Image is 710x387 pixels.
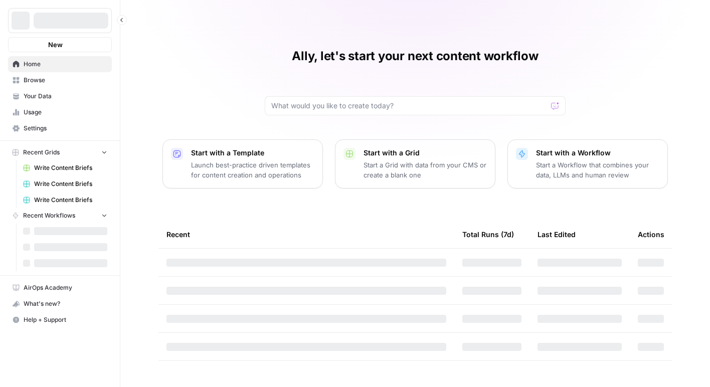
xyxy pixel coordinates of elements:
div: Last Edited [538,221,576,248]
div: Recent [166,221,446,248]
button: Start with a WorkflowStart a Workflow that combines your data, LLMs and human review [507,139,668,188]
span: Home [24,60,107,69]
p: Start with a Template [191,148,314,158]
p: Start with a Workflow [536,148,659,158]
input: What would you like to create today? [271,101,547,111]
div: What's new? [9,296,111,311]
span: Write Content Briefs [34,163,107,172]
a: Usage [8,104,112,120]
a: Write Content Briefs [19,160,112,176]
a: Write Content Briefs [19,176,112,192]
a: Home [8,56,112,72]
div: Total Runs (7d) [462,221,514,248]
button: Help + Support [8,312,112,328]
span: Write Content Briefs [34,196,107,205]
span: Help + Support [24,315,107,324]
a: Settings [8,120,112,136]
span: Browse [24,76,107,85]
button: Recent Grids [8,145,112,160]
span: New [48,40,63,50]
span: Your Data [24,92,107,101]
a: Write Content Briefs [19,192,112,208]
p: Start a Grid with data from your CMS or create a blank one [364,160,487,180]
button: New [8,37,112,52]
h1: Ally, let's start your next content workflow [292,48,538,64]
span: Settings [24,124,107,133]
a: Your Data [8,88,112,104]
p: Start with a Grid [364,148,487,158]
button: Start with a GridStart a Grid with data from your CMS or create a blank one [335,139,495,188]
span: Usage [24,108,107,117]
p: Launch best-practice driven templates for content creation and operations [191,160,314,180]
p: Start a Workflow that combines your data, LLMs and human review [536,160,659,180]
span: Recent Workflows [23,211,75,220]
span: Recent Grids [23,148,60,157]
div: Actions [638,221,664,248]
span: Write Content Briefs [34,179,107,188]
button: What's new? [8,296,112,312]
a: AirOps Academy [8,280,112,296]
button: Recent Workflows [8,208,112,223]
a: Browse [8,72,112,88]
button: Start with a TemplateLaunch best-practice driven templates for content creation and operations [162,139,323,188]
span: AirOps Academy [24,283,107,292]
